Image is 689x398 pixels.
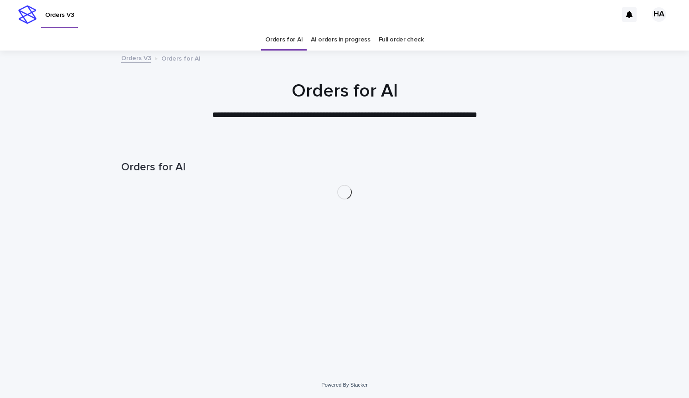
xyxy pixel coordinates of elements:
a: Orders V3 [121,52,151,63]
a: Orders for AI [265,29,303,51]
div: HA [652,7,666,22]
a: Powered By Stacker [321,382,367,388]
img: stacker-logo-s-only.png [18,5,36,24]
h1: Orders for AI [121,80,568,102]
a: AI orders in progress [311,29,370,51]
p: Orders for AI [161,53,201,63]
h1: Orders for AI [121,161,568,174]
a: Full order check [379,29,424,51]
